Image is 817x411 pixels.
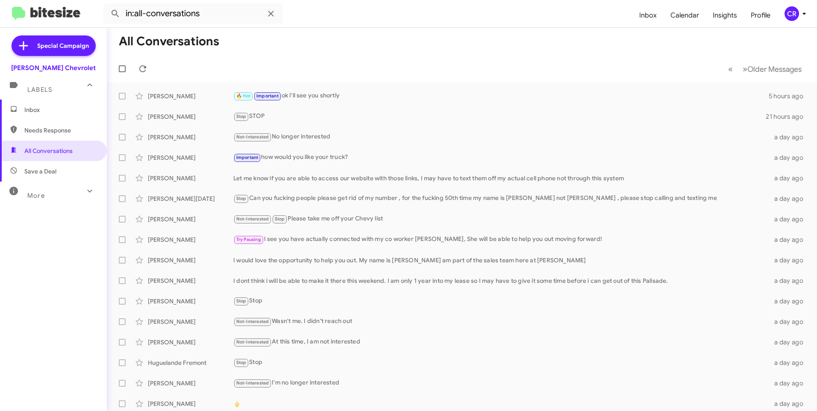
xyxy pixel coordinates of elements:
div: I would love the opportunity to help you out. My name is [PERSON_NAME] am part of the sales team ... [233,256,769,264]
input: Search [103,3,283,24]
div: Stop [233,358,769,367]
span: Not-Interested [236,134,269,140]
div: [PERSON_NAME] [148,399,233,408]
a: Special Campaign [12,35,96,56]
div: a day ago [769,399,810,408]
div: how would you like your truck? [233,153,769,162]
div: a day ago [769,358,810,367]
div: a day ago [769,194,810,203]
div: No longer interested [233,132,769,142]
div: I dont think i will be able to make it there this weekend. I am only 1 year into my lease so I ma... [233,276,769,285]
div: [PERSON_NAME] [148,174,233,182]
button: Previous [723,60,738,78]
div: a day ago [769,379,810,388]
div: [PERSON_NAME] [148,235,233,244]
div: 21 hours ago [766,112,810,121]
div: [PERSON_NAME] [148,112,233,121]
span: Stop [236,114,247,119]
div: a day ago [769,235,810,244]
div: [PERSON_NAME] [148,133,233,141]
div: Stop [233,296,769,306]
span: 🔥 Hot [236,93,251,99]
div: CR [785,6,799,21]
div: [PERSON_NAME] [148,256,233,264]
div: Wasn't me. I didn't reach out [233,317,769,326]
div: [PERSON_NAME][DATE] [148,194,233,203]
nav: Page navigation example [723,60,807,78]
div: ok I'll see you shortly [233,91,769,101]
span: Not-Interested [236,319,269,324]
div: I'm no longer interested [233,378,769,388]
div: [PERSON_NAME] [148,92,233,100]
span: All Conversations [24,147,73,155]
button: CR [777,6,808,21]
span: Older Messages [747,65,802,74]
div: Let me know if you are able to access our website with those links, I may have to text them off m... [233,174,769,182]
div: a day ago [769,133,810,141]
span: Not-Interested [236,339,269,345]
div: a day ago [769,256,810,264]
div: a day ago [769,297,810,305]
span: Save a Deal [24,167,56,176]
a: Profile [744,3,777,28]
span: Important [236,155,259,160]
div: [PERSON_NAME] [148,297,233,305]
div: [PERSON_NAME] [148,153,233,162]
span: Inbox [24,106,97,114]
a: Inbox [632,3,664,28]
span: Not-Interested [236,380,269,386]
span: Stop [275,216,285,222]
div: STOP [233,112,766,121]
span: Stop [236,298,247,304]
div: a day ago [769,276,810,285]
div: Can you fucking people please get rid of my number , for the fucking 50th time my name is [PERSON... [233,194,769,203]
span: Stop [236,196,247,201]
div: 🖕 [233,399,769,408]
div: a day ago [769,153,810,162]
span: Not-Interested [236,216,269,222]
div: Please take me off your Chevy list [233,214,769,224]
a: Insights [706,3,744,28]
span: « [728,64,733,74]
div: I see you have actually connected with my co worker [PERSON_NAME], She will be able to help you o... [233,235,769,244]
div: [PERSON_NAME] [148,338,233,346]
div: At this time, I am not interested [233,337,769,347]
span: Try Pausing [236,237,261,242]
span: Labels [27,86,52,94]
div: [PERSON_NAME] [148,379,233,388]
span: » [743,64,747,74]
div: a day ago [769,215,810,223]
span: Stop [236,360,247,365]
h1: All Conversations [119,35,219,48]
div: [PERSON_NAME] [148,276,233,285]
div: a day ago [769,174,810,182]
div: 5 hours ago [769,92,810,100]
div: Huguelande Fremont [148,358,233,367]
div: a day ago [769,317,810,326]
span: Needs Response [24,126,97,135]
button: Next [738,60,807,78]
span: Important [256,93,279,99]
span: Special Campaign [37,41,89,50]
div: [PERSON_NAME] [148,317,233,326]
div: [PERSON_NAME] Chevrolet [11,64,96,72]
div: a day ago [769,338,810,346]
span: More [27,192,45,200]
div: [PERSON_NAME] [148,215,233,223]
a: Calendar [664,3,706,28]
